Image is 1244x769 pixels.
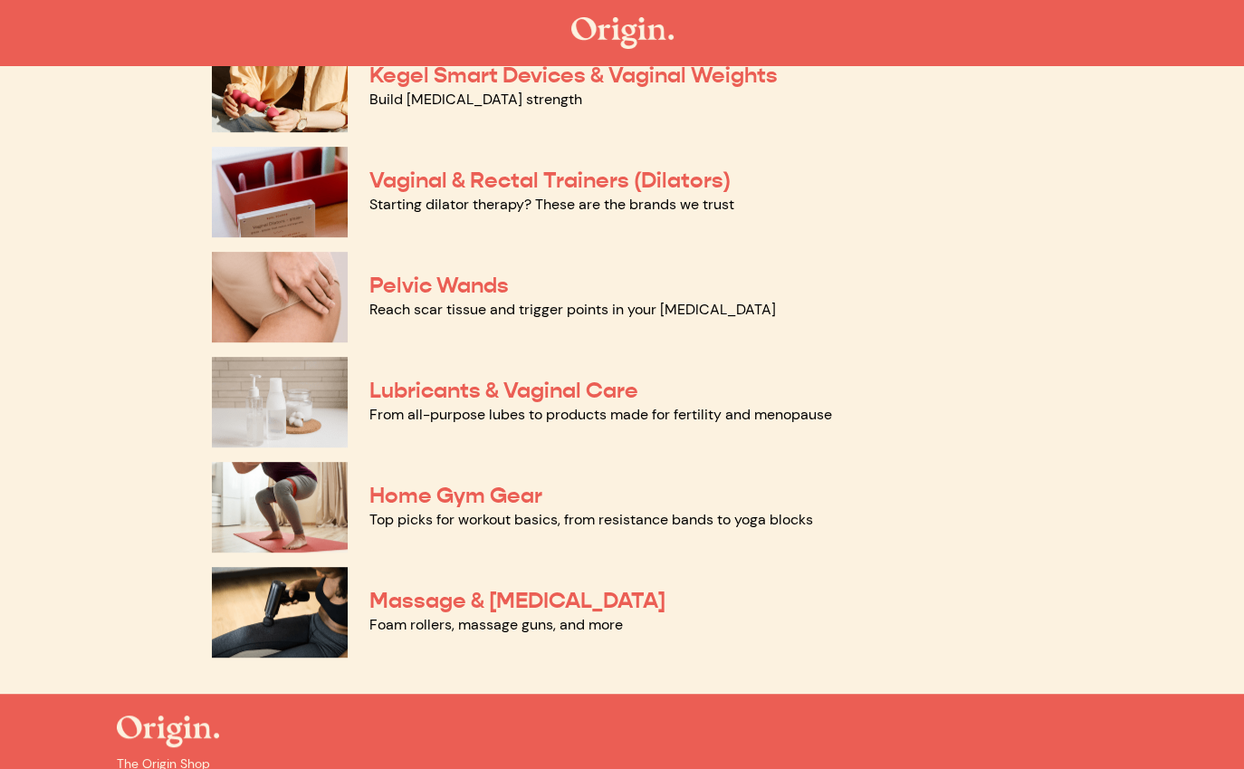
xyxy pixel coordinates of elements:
[212,147,348,237] img: Vaginal & Rectal Trainers (Dilators)
[212,42,348,132] img: Kegel Smart Devices & Vaginal Weights
[369,62,778,89] a: Kegel Smart Devices & Vaginal Weights
[369,510,813,529] a: Top picks for workout basics, from resistance bands to yoga blocks
[369,377,638,404] a: Lubricants & Vaginal Care
[369,272,509,299] a: Pelvic Wands
[212,567,348,658] img: Massage & Myofascial Release
[212,462,348,553] img: Home Gym Gear
[369,90,582,109] a: Build [MEDICAL_DATA] strength
[369,405,832,424] a: From all-purpose lubes to products made for fertility and menopause
[369,167,731,194] a: Vaginal & Rectal Trainers (Dilators)
[571,17,674,49] img: The Origin Shop
[369,195,734,214] a: Starting dilator therapy? These are the brands we trust
[369,587,665,614] a: Massage & [MEDICAL_DATA]
[369,482,542,509] a: Home Gym Gear
[369,615,623,634] a: Foam rollers, massage guns, and more
[212,357,348,447] img: Lubricants & Vaginal Care
[369,300,776,319] a: Reach scar tissue and trigger points in your [MEDICAL_DATA]
[212,252,348,342] img: Pelvic Wands
[117,716,219,747] img: The Origin Shop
